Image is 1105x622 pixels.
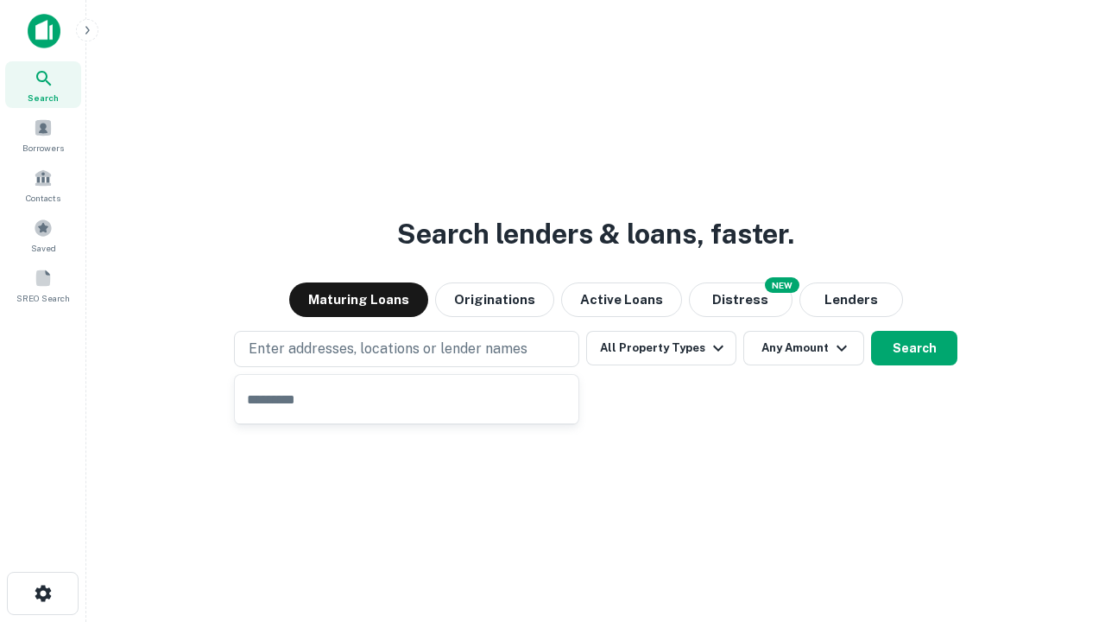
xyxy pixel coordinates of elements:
button: Maturing Loans [289,282,428,317]
button: Originations [435,282,554,317]
a: Contacts [5,162,81,208]
a: SREO Search [5,262,81,308]
span: Borrowers [22,141,64,155]
button: Any Amount [743,331,864,365]
p: Enter addresses, locations or lender names [249,339,527,359]
button: Active Loans [561,282,682,317]
button: Search distressed loans with lien and other non-mortgage details. [689,282,792,317]
span: Search [28,91,59,105]
h3: Search lenders & loans, faster. [397,213,794,255]
div: NEW [765,277,799,293]
button: Enter addresses, locations or lender names [234,331,579,367]
span: Contacts [26,191,60,205]
button: Search [871,331,957,365]
button: All Property Types [586,331,736,365]
span: Saved [31,241,56,255]
span: SREO Search [16,291,70,305]
img: capitalize-icon.png [28,14,60,48]
a: Search [5,61,81,108]
a: Borrowers [5,111,81,158]
button: Lenders [799,282,903,317]
iframe: Chat Widget [1019,484,1105,567]
a: Saved [5,212,81,258]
